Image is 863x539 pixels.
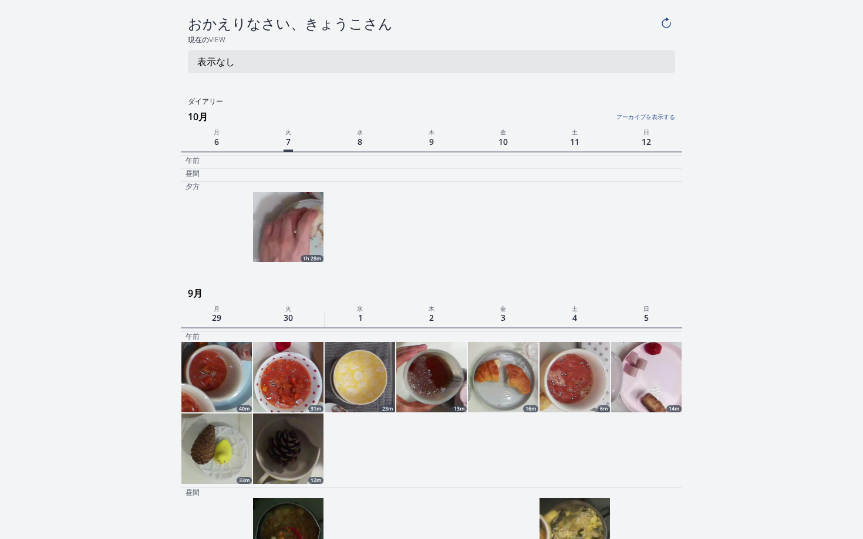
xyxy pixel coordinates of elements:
a: 31m [253,342,323,412]
div: 40m [237,405,252,412]
img: 251004001558_thumb.jpeg [540,342,610,412]
p: 火 [252,126,324,137]
div: 16m [523,405,538,412]
p: 木 [396,303,467,313]
img: 251007113000_thumb.jpeg [253,192,323,262]
h3: 10月 [188,107,682,126]
a: 1h 28m [253,192,323,262]
img: 250929215227_thumb.jpeg [253,413,323,484]
p: 土 [539,126,611,137]
a: 23m [325,342,395,412]
span: 29 [210,310,224,326]
p: 火 [252,303,324,313]
a: 12m [253,413,323,484]
p: 夕方 [186,182,200,191]
img: 250930200406_thumb.jpeg [325,342,395,412]
p: 土 [539,303,611,313]
a: 6m [540,342,610,412]
h4: おかえりなさい、きょうこさん [188,14,657,33]
h2: 現在のView [181,35,682,45]
a: 14m [611,342,682,412]
img: 251001201612_thumb.jpeg [396,342,467,412]
div: 33m [237,477,252,484]
div: 14m [666,405,682,412]
span: 7 [284,134,293,152]
p: 午前 [186,156,200,165]
span: 8 [355,134,365,150]
p: 月 [181,126,252,137]
span: 5 [642,310,651,326]
img: 250928215152_thumb.jpeg [181,413,252,484]
div: 23m [380,405,395,412]
p: 昼間 [186,169,200,178]
img: 250929200137_thumb.jpeg [253,342,323,412]
p: 昼間 [186,488,200,497]
img: 251004214309_thumb.jpeg [611,342,682,412]
h2: ダイアリー [181,97,682,107]
span: 10 [496,134,510,150]
a: 13m [396,342,467,412]
p: 月 [181,303,252,313]
p: 金 [467,303,539,313]
span: 11 [568,134,582,150]
div: 31m [308,405,323,412]
span: 1 [356,310,365,326]
h3: 9月 [188,284,682,303]
span: 3 [498,310,508,326]
img: 250928193014_thumb.jpeg [181,342,252,412]
span: 30 [281,310,295,326]
p: 日 [611,303,682,313]
img: 251002204001_thumb.jpeg [468,342,538,412]
p: 木 [396,126,467,137]
p: 水 [324,303,396,313]
p: 日 [611,126,682,137]
span: 4 [570,310,579,326]
div: 6m [598,405,610,412]
span: 12 [639,134,653,150]
div: 13m [451,405,467,412]
span: 6 [212,134,221,150]
p: 金 [467,126,539,137]
p: 水 [324,126,396,137]
a: 33m [181,413,252,484]
a: 16m [468,342,538,412]
p: 表示なし [197,55,235,69]
a: アーカイブを表示する [508,106,675,121]
a: 40m [181,342,252,412]
span: 2 [427,310,436,326]
span: 9 [427,134,436,150]
div: 1h 28m [301,255,323,262]
p: 午前 [186,332,200,341]
div: 12m [308,477,323,484]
